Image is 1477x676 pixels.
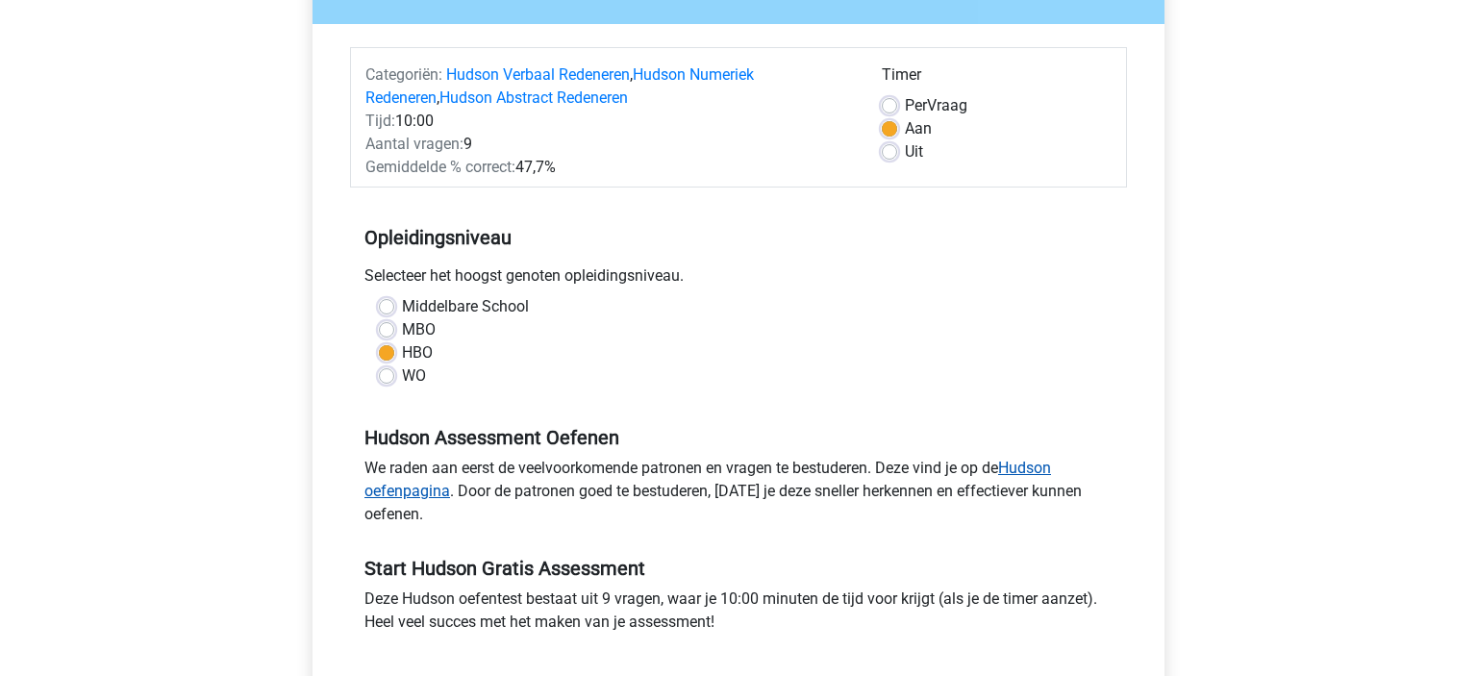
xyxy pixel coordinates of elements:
[365,158,515,176] span: Gemiddelde % correct:
[365,112,395,130] span: Tijd:
[350,264,1127,295] div: Selecteer het hoogst genoten opleidingsniveau.
[905,94,967,117] label: Vraag
[446,65,630,84] a: Hudson Verbaal Redeneren
[364,557,1113,580] h5: Start Hudson Gratis Assessment
[364,218,1113,257] h5: Opleidingsniveau
[439,88,628,107] a: Hudson Abstract Redeneren
[402,341,433,364] label: HBO
[365,65,442,84] span: Categoriën:
[350,457,1127,534] div: We raden aan eerst de veelvoorkomende patronen en vragen te bestuderen. Deze vind je op de . Door...
[882,63,1112,94] div: Timer
[350,588,1127,641] div: Deze Hudson oefentest bestaat uit 9 vragen, waar je 10:00 minuten de tijd voor krijgt (als je de ...
[905,117,932,140] label: Aan
[905,96,927,114] span: Per
[402,295,529,318] label: Middelbare School
[402,318,436,341] label: MBO
[351,110,867,133] div: 10:00
[351,63,867,110] div: , ,
[351,133,867,156] div: 9
[351,156,867,179] div: 47,7%
[402,364,426,388] label: WO
[364,426,1113,449] h5: Hudson Assessment Oefenen
[905,140,923,163] label: Uit
[365,135,463,153] span: Aantal vragen:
